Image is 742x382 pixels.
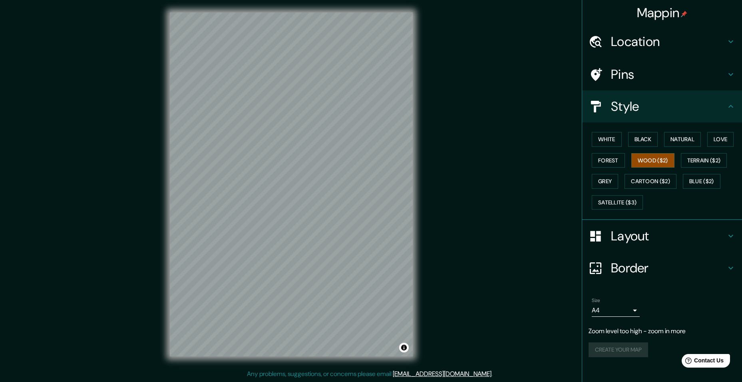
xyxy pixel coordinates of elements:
[592,304,640,317] div: A4
[611,260,726,276] h4: Border
[494,369,495,379] div: .
[611,66,726,82] h4: Pins
[592,153,625,168] button: Forest
[681,153,727,168] button: Terrain ($2)
[592,297,600,304] label: Size
[664,132,701,147] button: Natural
[399,343,409,352] button: Toggle attribution
[589,326,736,336] p: Zoom level too high - zoom in more
[582,220,742,252] div: Layout
[582,90,742,122] div: Style
[628,132,658,147] button: Black
[611,98,726,114] h4: Style
[611,228,726,244] h4: Layout
[247,369,493,379] p: Any problems, suggestions, or concerns please email .
[592,174,618,189] button: Grey
[625,174,676,189] button: Cartoon ($2)
[681,11,687,17] img: pin-icon.png
[592,195,643,210] button: Satellite ($3)
[582,58,742,90] div: Pins
[637,5,688,21] h4: Mappin
[582,26,742,58] div: Location
[393,370,491,378] a: [EMAIL_ADDRESS][DOMAIN_NAME]
[493,369,494,379] div: .
[671,351,733,373] iframe: Help widget launcher
[631,153,674,168] button: Wood ($2)
[582,252,742,284] div: Border
[170,12,413,356] canvas: Map
[683,174,720,189] button: Blue ($2)
[611,34,726,50] h4: Location
[707,132,734,147] button: Love
[592,132,622,147] button: White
